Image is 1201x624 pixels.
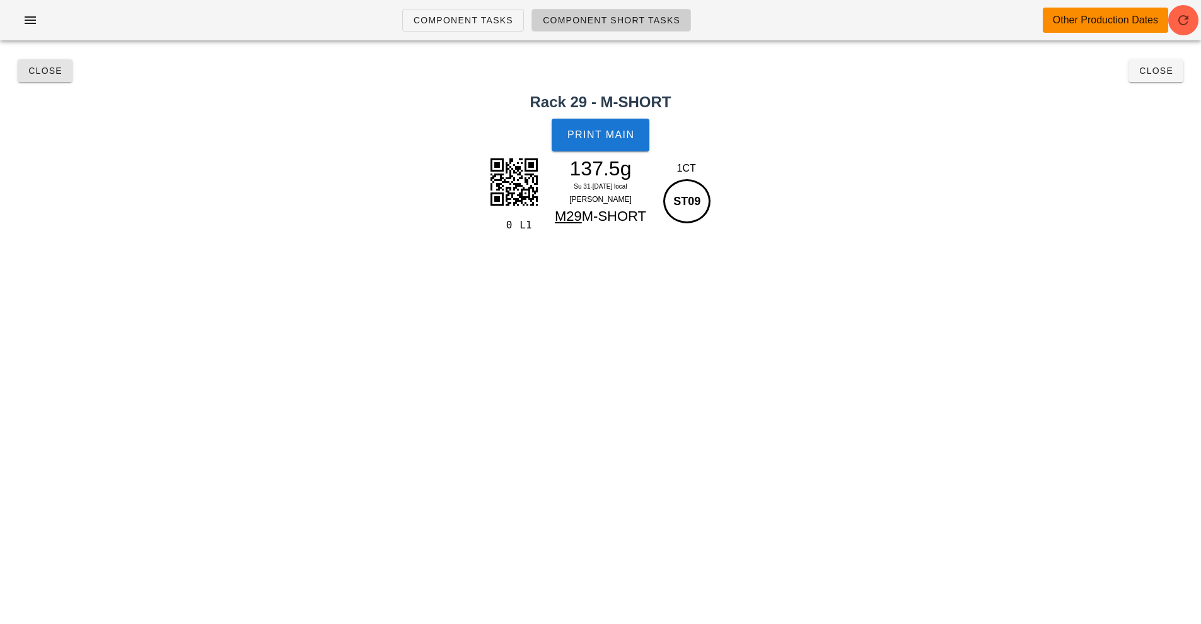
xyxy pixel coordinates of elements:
div: Other Production Dates [1053,13,1158,28]
img: AEwAAAABJRU5ErkJggg== [482,150,545,213]
div: 1CT [660,161,712,176]
a: Component Short Tasks [531,9,691,32]
span: M-SHORT [582,208,646,224]
div: L1 [514,217,540,233]
div: [PERSON_NAME] [546,193,656,206]
button: Close [18,59,73,82]
a: Component Tasks [402,9,524,32]
span: Component Tasks [413,15,513,25]
span: Su 31-[DATE] local [574,183,627,190]
button: Print Main [552,119,649,151]
span: Component Short Tasks [542,15,680,25]
button: Close [1128,59,1183,82]
div: 0 [489,217,514,233]
span: Close [28,66,62,76]
h2: Rack 29 - M-SHORT [8,91,1193,114]
span: M29 [555,208,582,224]
div: 137.5g [546,159,656,178]
span: Print Main [567,129,635,141]
span: Close [1139,66,1173,76]
div: ST09 [663,179,711,223]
